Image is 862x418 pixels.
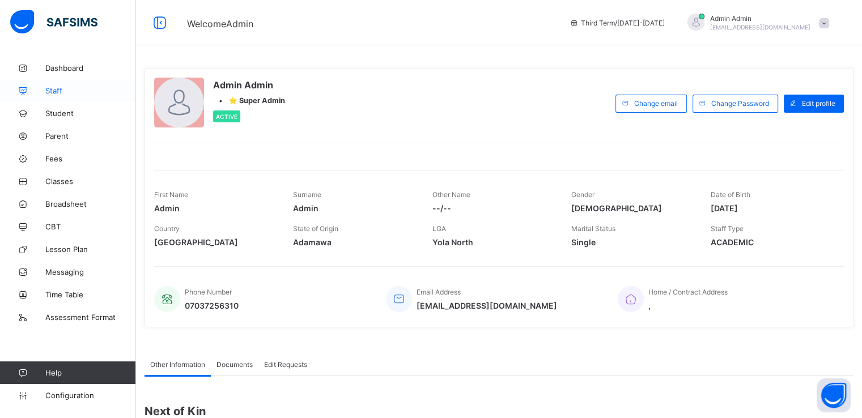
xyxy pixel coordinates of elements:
[45,222,136,231] span: CBT
[293,224,338,233] span: State of Origin
[802,99,835,108] span: Edit profile
[648,301,728,310] span: ,
[417,288,461,296] span: Email Address
[293,203,415,213] span: Admin
[432,224,446,233] span: LGA
[45,154,136,163] span: Fees
[213,79,285,91] span: Admin Admin
[216,113,237,120] span: Active
[154,237,276,247] span: [GEOGRAPHIC_DATA]
[817,378,851,412] button: Open asap
[417,301,557,310] span: [EMAIL_ADDRESS][DOMAIN_NAME]
[45,63,136,72] span: Dashboard
[216,360,253,369] span: Documents
[187,18,253,29] span: Welcome Admin
[293,190,321,199] span: Surname
[570,19,665,27] span: session/term information
[571,224,615,233] span: Marital Status
[711,203,833,213] span: [DATE]
[45,199,136,208] span: Broadsheet
[571,237,693,247] span: Single
[45,313,136,322] span: Assessment Format
[10,10,97,34] img: safsims
[185,301,239,310] span: 07037256310
[154,224,180,233] span: Country
[154,203,276,213] span: Admin
[45,290,136,299] span: Time Table
[432,237,554,247] span: Yola North
[45,131,136,140] span: Parent
[45,368,135,377] span: Help
[154,190,188,199] span: First Name
[711,224,744,233] span: Staff Type
[634,99,678,108] span: Change email
[264,360,307,369] span: Edit Requests
[571,203,693,213] span: [DEMOGRAPHIC_DATA]
[711,237,833,247] span: ACADEMIC
[676,14,835,32] div: AdminAdmin
[710,24,810,31] span: [EMAIL_ADDRESS][DOMAIN_NAME]
[45,109,136,118] span: Student
[228,96,285,105] span: ⭐ Super Admin
[710,14,810,23] span: Admin Admin
[45,245,136,254] span: Lesson Plan
[432,190,470,199] span: Other Name
[150,360,205,369] span: Other Information
[648,288,728,296] span: Home / Contract Address
[711,190,750,199] span: Date of Birth
[45,86,136,95] span: Staff
[432,203,554,213] span: --/--
[213,96,285,105] div: •
[45,177,136,186] span: Classes
[711,99,769,108] span: Change Password
[45,391,135,400] span: Configuration
[45,267,136,276] span: Messaging
[145,404,853,418] span: Next of Kin
[571,190,595,199] span: Gender
[185,288,232,296] span: Phone Number
[293,237,415,247] span: Adamawa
